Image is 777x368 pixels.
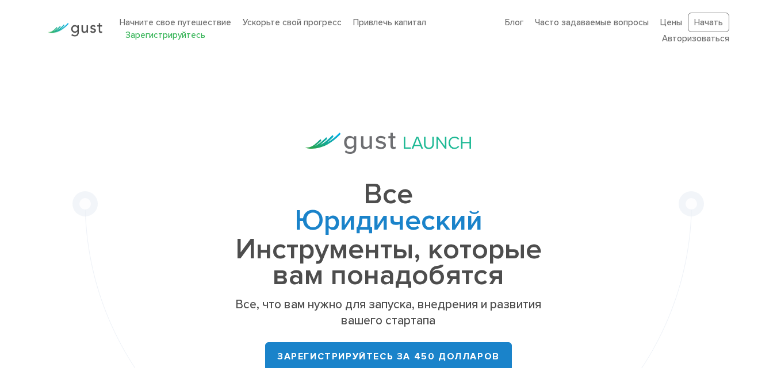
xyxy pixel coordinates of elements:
[305,133,471,154] img: Gust Launch Logo
[505,17,523,28] a: Блог
[235,297,541,328] font: Все, что вам нужно для запуска, внедрения и развития вашего стартапа
[277,351,500,362] font: Зарегистрируйтесь за 450 долларов
[235,233,542,293] font: Инструменты, которые вам понадобятся
[353,17,426,28] a: Привлечь капитал
[694,17,723,28] font: Начать
[125,30,205,40] a: Зарегистрируйтесь
[662,33,729,44] a: Авторизоваться
[363,177,413,211] font: Все
[48,23,102,36] img: Gust Logo
[660,17,682,28] a: Цены
[277,233,500,266] font: Таблица крышек
[688,13,729,33] a: Начать
[243,17,342,28] a: Ускорьте свой прогресс
[294,204,483,238] font: Юридический
[535,17,649,28] a: Часто задаваемые вопросы
[120,17,231,28] a: Начните свое путешествие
